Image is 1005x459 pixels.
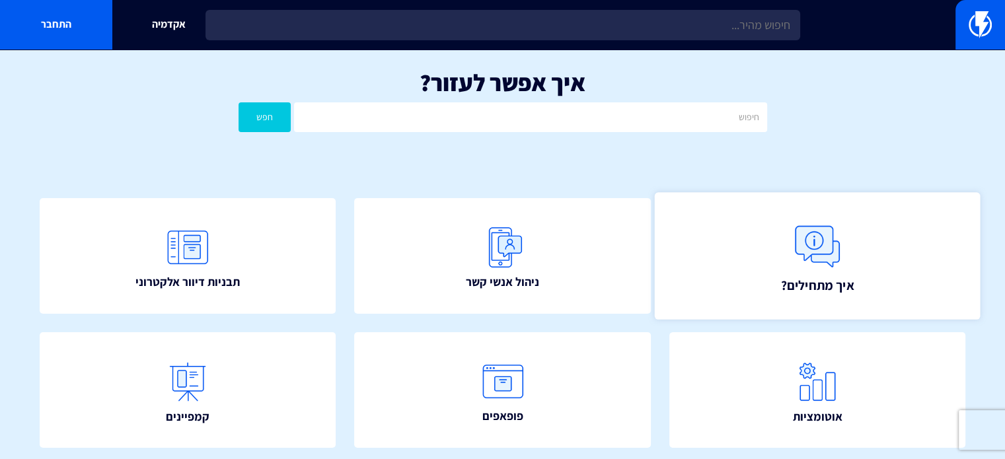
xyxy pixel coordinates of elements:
h1: איך אפשר לעזור? [20,69,985,96]
a: אוטומציות [669,332,965,448]
span: קמפיינים [166,408,209,425]
span: אוטומציות [792,408,842,425]
a: ניהול אנשי קשר [354,198,650,314]
button: חפש [239,102,291,132]
span: פופאפים [482,407,523,425]
a: תבניות דיוור אלקטרוני [40,198,336,314]
a: פופאפים [354,332,650,448]
input: חיפוש מהיר... [205,10,800,40]
a: איך מתחילים? [654,192,980,320]
span: ניהול אנשי קשר [466,273,539,291]
span: איך מתחילים? [780,275,854,294]
input: חיפוש [294,102,766,132]
a: קמפיינים [40,332,336,448]
span: תבניות דיוור אלקטרוני [135,273,240,291]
